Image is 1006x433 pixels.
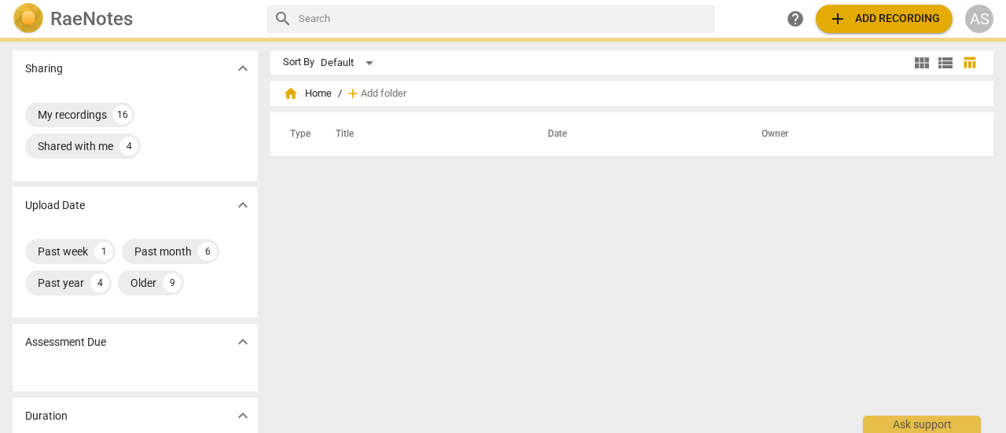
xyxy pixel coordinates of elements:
span: expand_more [233,406,252,425]
span: Add recording [828,9,940,28]
div: Past week [38,244,88,259]
span: home [283,86,299,101]
div: Past year [38,275,84,291]
span: view_module [912,53,931,72]
p: Upload Date [25,197,85,214]
span: / [338,88,342,100]
span: add [828,9,847,28]
th: Owner [743,112,977,156]
th: Type [277,112,317,156]
span: table_chart [962,55,977,70]
a: Help [781,5,810,33]
div: Shared with me [38,138,113,154]
img: Logo [13,3,44,35]
div: Default [321,50,379,75]
div: 4 [119,137,138,156]
p: Assessment Due [25,334,106,350]
th: Date [529,112,743,156]
button: AS [965,5,993,33]
th: Title [317,112,529,156]
input: Search [299,6,709,31]
h2: RaeNotes [50,8,133,30]
span: expand_more [233,59,252,78]
button: Upload [816,5,953,33]
span: Home [283,86,332,101]
div: 6 [198,242,217,261]
div: 9 [163,273,182,292]
span: expand_more [233,196,252,215]
button: Tile view [910,51,934,75]
button: Show more [231,57,255,80]
a: LogoRaeNotes [13,3,255,35]
span: view_list [936,53,955,72]
button: Show more [231,330,255,354]
div: Older [130,275,156,291]
p: Sharing [25,61,63,77]
div: 16 [113,105,132,124]
div: Past month [134,244,192,259]
div: 1 [94,242,113,261]
p: Duration [25,408,68,424]
button: List view [934,51,957,75]
button: Table view [957,51,981,75]
span: add [345,86,361,101]
div: My recordings [38,107,107,123]
span: expand_more [233,332,252,351]
span: help [786,9,805,28]
div: 4 [90,273,109,292]
span: Add folder [361,88,406,100]
span: search [274,9,292,28]
div: Ask support [863,416,981,433]
button: Show more [231,193,255,217]
button: Show more [231,404,255,427]
div: Sort By [283,57,314,68]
